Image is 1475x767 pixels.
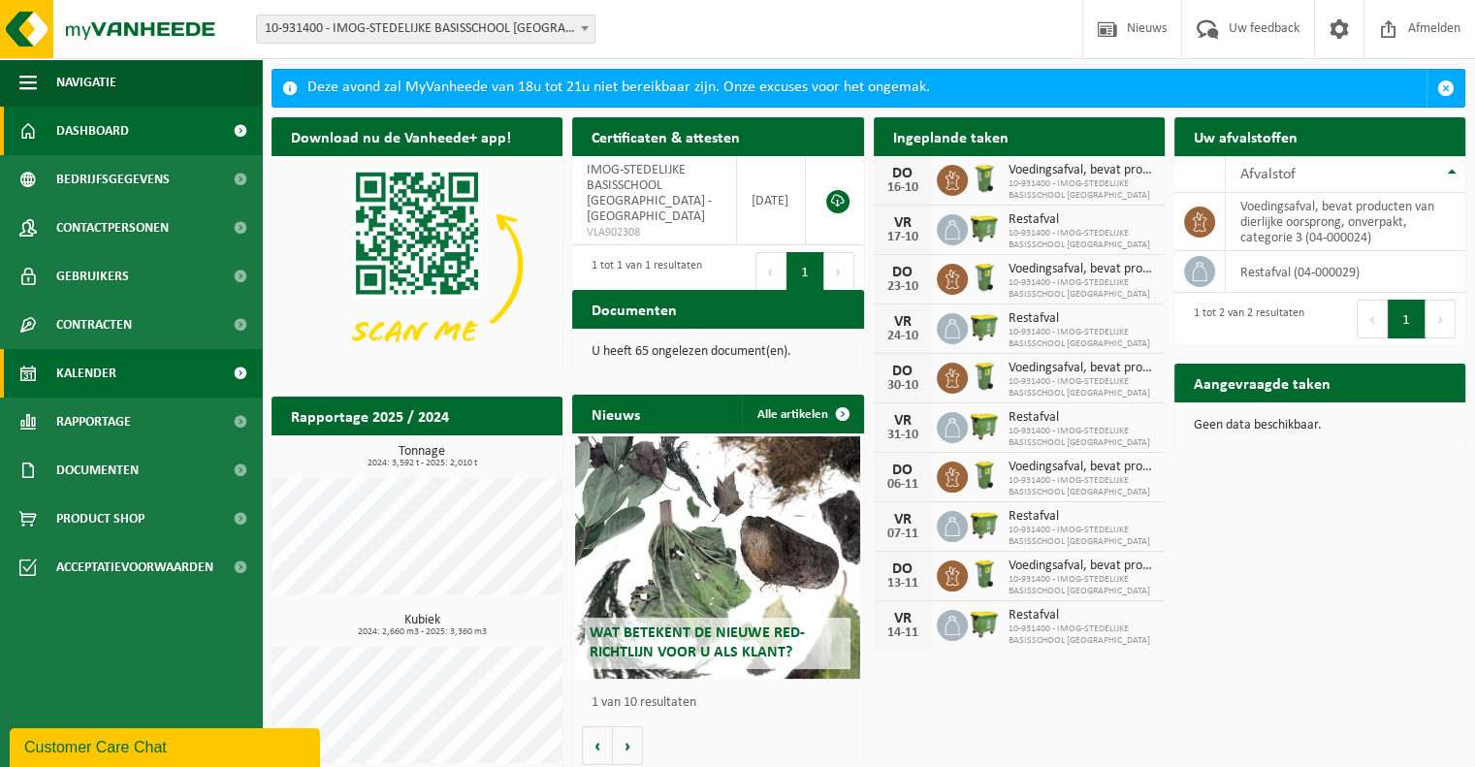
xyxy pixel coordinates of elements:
[572,395,659,432] h2: Nieuws
[1009,178,1155,202] span: 10-931400 - IMOG-STEDELIJKE BASISSCHOOL [GEOGRAPHIC_DATA]
[1174,117,1317,155] h2: Uw afvalstoffen
[56,398,131,446] span: Rapportage
[281,459,562,468] span: 2024: 3,592 t - 2025: 2,010 t
[272,117,530,155] h2: Download nu de Vanheede+ app!
[968,508,1001,541] img: WB-1100-HPE-GN-50
[737,156,807,245] td: [DATE]
[883,626,922,640] div: 14-11
[1009,277,1155,301] span: 10-931400 - IMOG-STEDELIJKE BASISSCHOOL [GEOGRAPHIC_DATA]
[883,527,922,541] div: 07-11
[582,250,702,293] div: 1 tot 1 van 1 resultaten
[56,301,132,349] span: Contracten
[968,459,1001,492] img: WB-0140-HPE-GN-50
[883,379,922,393] div: 30-10
[572,117,759,155] h2: Certificaten & attesten
[56,252,129,301] span: Gebruikers
[742,395,862,433] a: Alle artikelen
[56,155,170,204] span: Bedrijfsgegevens
[582,726,613,765] button: Vorige
[257,16,594,43] span: 10-931400 - IMOG-STEDELIJKE BASISSCHOOL TORENHOF - WAREGEM
[1184,298,1304,340] div: 1 tot 2 van 2 resultaten
[572,290,696,328] h2: Documenten
[1174,364,1350,401] h2: Aangevraagde taken
[883,280,922,294] div: 23-10
[281,445,562,468] h3: Tonnage
[883,611,922,626] div: VR
[56,107,129,155] span: Dashboard
[968,558,1001,591] img: WB-0140-HPE-GN-50
[883,478,922,492] div: 06-11
[968,607,1001,640] img: WB-1100-HPE-GN-50
[272,397,468,434] h2: Rapportage 2025 / 2024
[1009,426,1155,449] span: 10-931400 - IMOG-STEDELIJKE BASISSCHOOL [GEOGRAPHIC_DATA]
[1357,300,1388,338] button: Previous
[883,215,922,231] div: VR
[1009,475,1155,498] span: 10-931400 - IMOG-STEDELIJKE BASISSCHOOL [GEOGRAPHIC_DATA]
[883,413,922,429] div: VR
[592,696,853,710] p: 1 van 10 resultaten
[1009,525,1155,548] span: 10-931400 - IMOG-STEDELIJKE BASISSCHOOL [GEOGRAPHIC_DATA]
[883,463,922,478] div: DO
[1194,419,1446,432] p: Geen data beschikbaar.
[883,512,922,527] div: VR
[968,211,1001,244] img: WB-1100-HPE-GN-50
[1009,608,1155,623] span: Restafval
[56,495,144,543] span: Product Shop
[1009,262,1155,277] span: Voedingsafval, bevat producten van dierlijke oorsprong, onverpakt, categorie 3
[968,162,1001,195] img: WB-0140-HPE-GN-50
[307,70,1427,107] div: Deze avond zal MyVanheede van 18u tot 21u niet bereikbaar zijn. Onze excuses voor het ongemak.
[968,409,1001,442] img: WB-1100-HPE-GN-50
[1426,300,1456,338] button: Next
[575,436,860,679] a: Wat betekent de nieuwe RED-richtlijn voor u als klant?
[1009,311,1155,327] span: Restafval
[883,330,922,343] div: 24-10
[256,15,595,44] span: 10-931400 - IMOG-STEDELIJKE BASISSCHOOL TORENHOF - WAREGEM
[1009,228,1155,251] span: 10-931400 - IMOG-STEDELIJKE BASISSCHOOL [GEOGRAPHIC_DATA]
[56,204,169,252] span: Contactpersonen
[1009,623,1155,647] span: 10-931400 - IMOG-STEDELIJKE BASISSCHOOL [GEOGRAPHIC_DATA]
[1009,460,1155,475] span: Voedingsafval, bevat producten van dierlijke oorsprong, onverpakt, categorie 3
[1240,167,1296,182] span: Afvalstof
[1226,193,1465,251] td: voedingsafval, bevat producten van dierlijke oorsprong, onverpakt, categorie 3 (04-000024)
[56,543,213,591] span: Acceptatievoorwaarden
[968,310,1001,343] img: WB-1100-HPE-GN-50
[56,58,116,107] span: Navigatie
[883,364,922,379] div: DO
[590,625,805,659] span: Wat betekent de nieuwe RED-richtlijn voor u als klant?
[883,429,922,442] div: 31-10
[1009,574,1155,597] span: 10-931400 - IMOG-STEDELIJKE BASISSCHOOL [GEOGRAPHIC_DATA]
[786,252,824,291] button: 1
[1009,327,1155,350] span: 10-931400 - IMOG-STEDELIJKE BASISSCHOOL [GEOGRAPHIC_DATA]
[587,163,712,224] span: IMOG-STEDELIJKE BASISSCHOOL [GEOGRAPHIC_DATA] - [GEOGRAPHIC_DATA]
[56,446,139,495] span: Documenten
[883,181,922,195] div: 16-10
[1009,163,1155,178] span: Voedingsafval, bevat producten van dierlijke oorsprong, onverpakt, categorie 3
[1009,509,1155,525] span: Restafval
[874,117,1028,155] h2: Ingeplande taken
[272,156,562,374] img: Download de VHEPlus App
[281,614,562,637] h3: Kubiek
[613,726,643,765] button: Volgende
[1009,361,1155,376] span: Voedingsafval, bevat producten van dierlijke oorsprong, onverpakt, categorie 3
[883,314,922,330] div: VR
[968,360,1001,393] img: WB-0140-HPE-GN-50
[1009,410,1155,426] span: Restafval
[883,561,922,577] div: DO
[1009,559,1155,574] span: Voedingsafval, bevat producten van dierlijke oorsprong, onverpakt, categorie 3
[1226,251,1465,293] td: restafval (04-000029)
[10,724,324,767] iframe: chat widget
[824,252,854,291] button: Next
[968,261,1001,294] img: WB-0140-HPE-GN-50
[56,349,116,398] span: Kalender
[883,231,922,244] div: 17-10
[883,577,922,591] div: 13-11
[587,225,721,240] span: VLA902308
[592,345,844,359] p: U heeft 65 ongelezen document(en).
[755,252,786,291] button: Previous
[281,627,562,637] span: 2024: 2,660 m3 - 2025: 3,360 m3
[1009,376,1155,399] span: 10-931400 - IMOG-STEDELIJKE BASISSCHOOL [GEOGRAPHIC_DATA]
[418,434,561,473] a: Bekijk rapportage
[883,166,922,181] div: DO
[1388,300,1426,338] button: 1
